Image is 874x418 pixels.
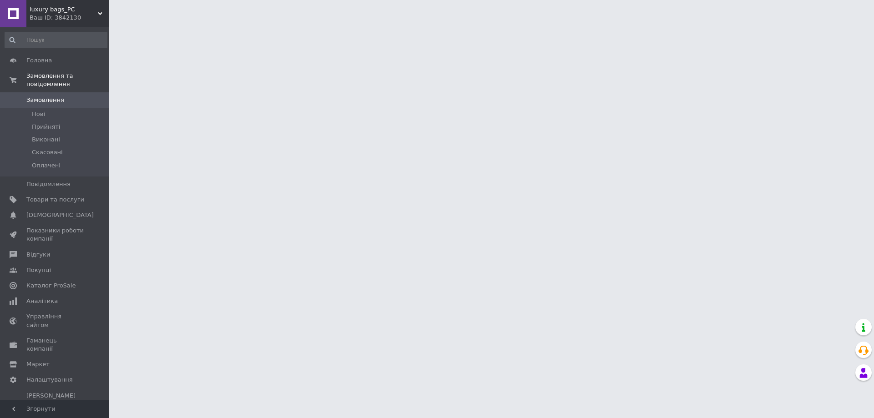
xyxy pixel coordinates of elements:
span: Маркет [26,360,50,368]
span: Управління сайтом [26,312,84,329]
span: Прийняті [32,123,60,131]
span: Каталог ProSale [26,282,76,290]
span: Виконані [32,136,60,144]
div: Ваш ID: 3842130 [30,14,109,22]
span: Головна [26,56,52,65]
span: Відгуки [26,251,50,259]
input: Пошук [5,32,107,48]
span: Оплачені [32,161,61,170]
span: luxury bags_PC [30,5,98,14]
span: Показники роботи компанії [26,227,84,243]
span: Замовлення та повідомлення [26,72,109,88]
span: Налаштування [26,376,73,384]
span: Гаманець компанії [26,337,84,353]
span: [DEMOGRAPHIC_DATA] [26,211,94,219]
span: Нові [32,110,45,118]
span: Повідомлення [26,180,71,188]
span: Замовлення [26,96,64,104]
span: Скасовані [32,148,63,156]
span: Товари та послуги [26,196,84,204]
span: Аналітика [26,297,58,305]
span: Покупці [26,266,51,274]
span: [PERSON_NAME] та рахунки [26,392,84,417]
